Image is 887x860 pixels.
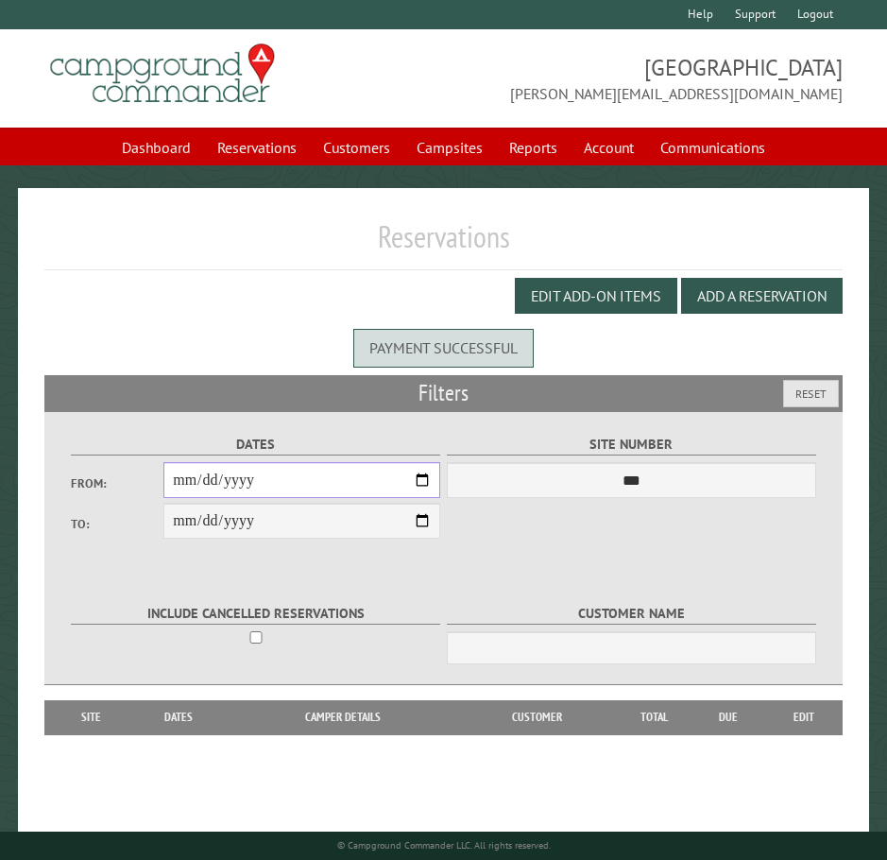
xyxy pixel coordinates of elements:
a: Customers [312,129,401,165]
button: Add a Reservation [681,278,843,314]
label: Dates [71,434,440,456]
label: To: [71,515,163,533]
h1: Reservations [44,218,843,270]
th: Edit [765,700,843,734]
h2: Filters [44,375,843,411]
th: Dates [129,700,229,734]
a: Campsites [405,129,494,165]
div: Payment successful [353,329,534,367]
label: Include Cancelled Reservations [71,603,440,625]
button: Reset [783,380,839,407]
a: Account [572,129,645,165]
th: Customer [457,700,616,734]
a: Reports [498,129,569,165]
a: Dashboard [111,129,202,165]
label: Customer Name [447,603,816,625]
label: From: [71,474,163,492]
label: Site Number [447,434,816,456]
a: Communications [649,129,776,165]
img: Campground Commander [44,37,281,111]
button: Edit Add-on Items [515,278,677,314]
th: Camper Details [228,700,457,734]
th: Site [54,700,129,734]
small: © Campground Commander LLC. All rights reserved. [337,839,551,851]
span: [GEOGRAPHIC_DATA] [PERSON_NAME][EMAIL_ADDRESS][DOMAIN_NAME] [444,52,844,105]
th: Due [692,700,765,734]
th: Total [617,700,692,734]
a: Reservations [206,129,308,165]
